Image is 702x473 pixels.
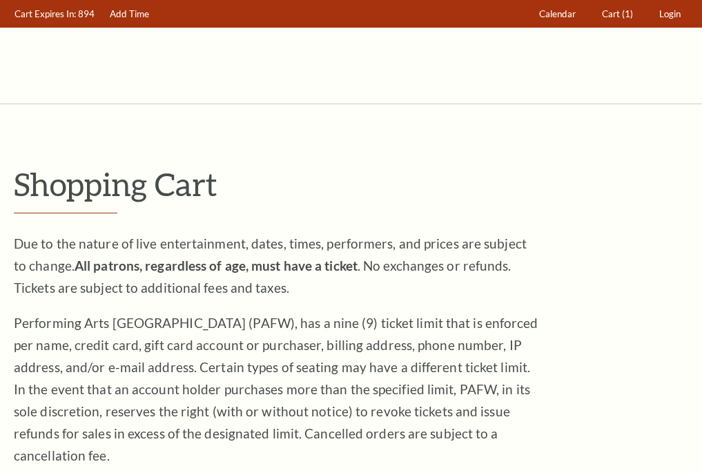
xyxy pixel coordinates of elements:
[596,1,640,28] a: Cart (1)
[659,8,681,19] span: Login
[14,312,538,467] p: Performing Arts [GEOGRAPHIC_DATA] (PAFW), has a nine (9) ticket limit that is enforced per name, ...
[602,8,620,19] span: Cart
[653,1,688,28] a: Login
[622,8,633,19] span: (1)
[539,8,576,19] span: Calendar
[14,166,688,202] p: Shopping Cart
[14,235,527,296] span: Due to the nature of live entertainment, dates, times, performers, and prices are subject to chan...
[104,1,156,28] a: Add Time
[533,1,583,28] a: Calendar
[75,258,358,273] strong: All patrons, regardless of age, must have a ticket
[14,8,76,19] span: Cart Expires In:
[78,8,95,19] span: 894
